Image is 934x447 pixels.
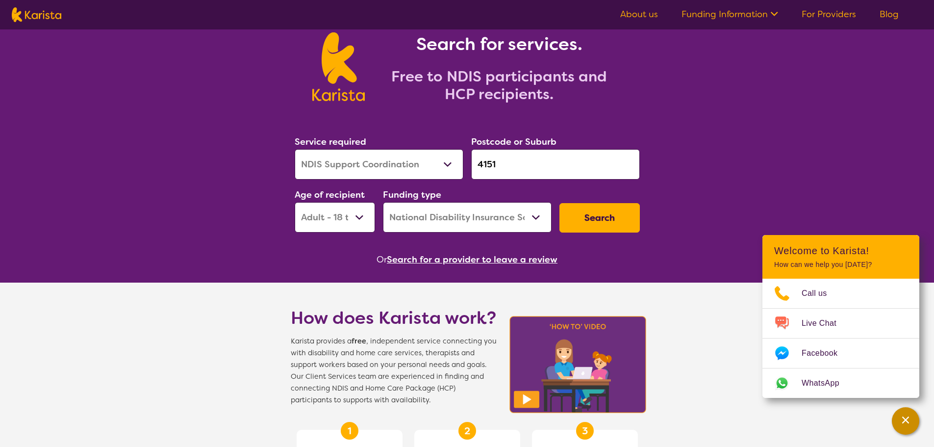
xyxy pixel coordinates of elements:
[762,235,919,398] div: Channel Menu
[802,286,839,301] span: Call us
[291,336,497,406] span: Karista provides a , independent service connecting you with disability and home care services, t...
[762,368,919,398] a: Web link opens in a new tab.
[312,32,365,101] img: Karista logo
[620,8,658,20] a: About us
[802,346,849,361] span: Facebook
[880,8,899,20] a: Blog
[506,313,650,416] img: Karista video
[295,189,365,201] label: Age of recipient
[471,149,640,180] input: Type
[352,337,366,346] b: free
[12,7,61,22] img: Karista logo
[377,32,622,56] h1: Search for services.
[291,306,497,330] h1: How does Karista work?
[802,8,856,20] a: For Providers
[471,136,556,148] label: Postcode or Suburb
[802,376,851,391] span: WhatsApp
[802,316,848,331] span: Live Chat
[682,8,778,20] a: Funding Information
[559,203,640,233] button: Search
[774,245,908,257] h2: Welcome to Karista!
[295,136,366,148] label: Service required
[762,279,919,398] ul: Choose channel
[377,252,387,267] span: Or
[892,407,919,435] button: Channel Menu
[576,422,594,440] div: 3
[387,252,557,267] button: Search for a provider to leave a review
[774,261,908,269] p: How can we help you [DATE]?
[383,189,441,201] label: Funding type
[458,422,476,440] div: 2
[377,68,622,103] h2: Free to NDIS participants and HCP recipients.
[341,422,358,440] div: 1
